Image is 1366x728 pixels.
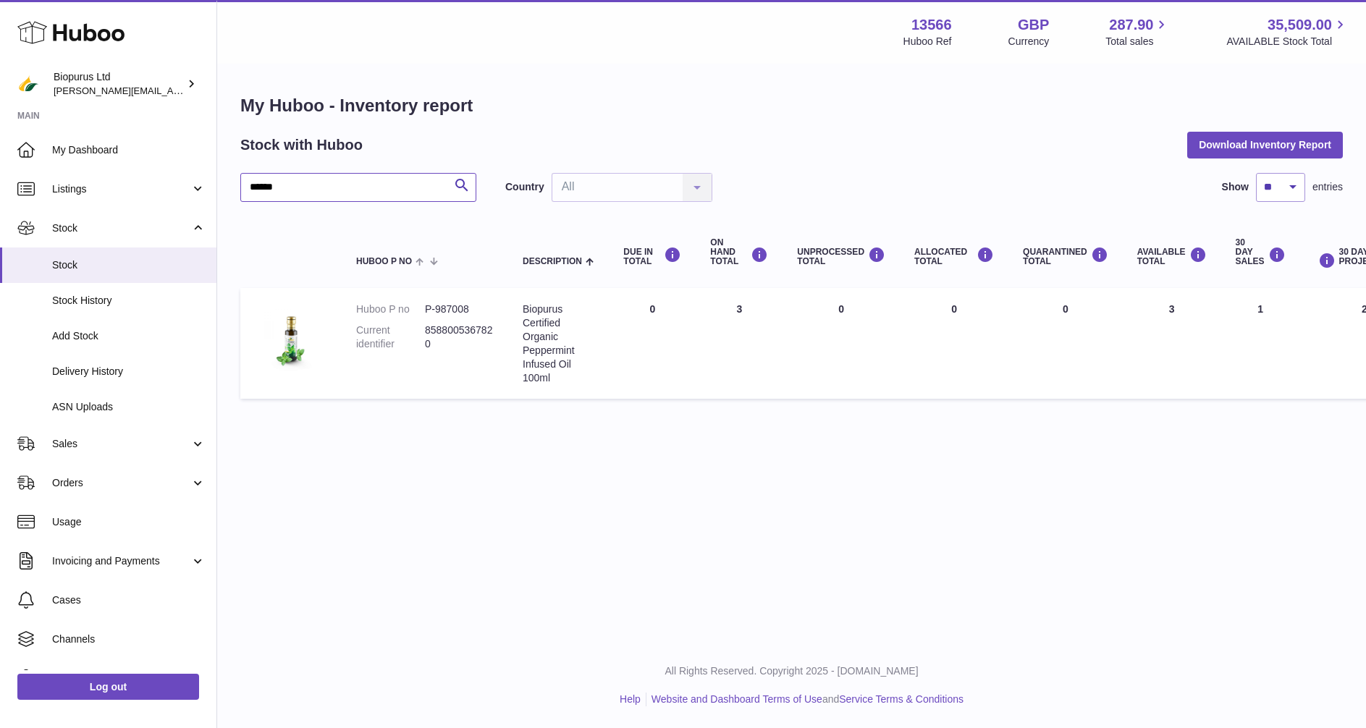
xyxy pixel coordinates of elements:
[1187,132,1343,158] button: Download Inventory Report
[710,238,768,267] div: ON HAND Total
[1023,247,1108,266] div: QUARANTINED Total
[356,323,425,351] dt: Current identifier
[229,664,1354,678] p: All Rights Reserved. Copyright 2025 - [DOMAIN_NAME]
[646,693,964,706] li: and
[240,94,1343,117] h1: My Huboo - Inventory report
[52,476,190,490] span: Orders
[1105,15,1170,48] a: 287.90 Total sales
[797,247,885,266] div: UNPROCESSED Total
[696,288,783,399] td: 3
[52,143,206,157] span: My Dashboard
[1226,35,1349,48] span: AVAILABLE Stock Total
[1105,35,1170,48] span: Total sales
[1222,180,1249,194] label: Show
[523,257,582,266] span: Description
[52,221,190,235] span: Stock
[52,400,206,414] span: ASN Uploads
[52,329,206,343] span: Add Stock
[52,515,206,529] span: Usage
[52,294,206,308] span: Stock History
[1226,15,1349,48] a: 35,509.00 AVAILABLE Stock Total
[505,180,544,194] label: Country
[52,437,190,451] span: Sales
[523,302,594,384] div: Biopurus Certified Organic Peppermint Infused Oil 100ml
[17,73,39,95] img: peter@biopurus.co.uk
[425,302,494,316] dd: P-987008
[17,674,199,700] a: Log out
[1137,247,1207,266] div: AVAILABLE Total
[240,135,363,155] h2: Stock with Huboo
[1123,288,1221,399] td: 3
[52,365,206,378] span: Delivery History
[839,693,964,705] a: Service Terms & Conditions
[1312,180,1343,194] span: entries
[255,302,327,375] img: product image
[356,257,412,266] span: Huboo P no
[52,182,190,196] span: Listings
[623,247,681,266] div: DUE IN TOTAL
[1236,238,1286,267] div: 30 DAY SALES
[356,302,425,316] dt: Huboo P no
[1268,15,1332,35] span: 35,509.00
[52,554,190,568] span: Invoicing and Payments
[914,247,994,266] div: ALLOCATED Total
[54,70,184,98] div: Biopurus Ltd
[609,288,696,399] td: 0
[620,693,641,705] a: Help
[52,593,206,607] span: Cases
[1063,303,1068,315] span: 0
[903,35,952,48] div: Huboo Ref
[783,288,900,399] td: 0
[54,85,290,96] span: [PERSON_NAME][EMAIL_ADDRESS][DOMAIN_NAME]
[425,323,494,351] dd: 8588005367820
[1109,15,1153,35] span: 287.90
[911,15,952,35] strong: 13566
[52,632,206,646] span: Channels
[52,258,206,272] span: Stock
[1018,15,1049,35] strong: GBP
[1221,288,1300,399] td: 1
[1008,35,1050,48] div: Currency
[900,288,1008,399] td: 0
[652,693,822,705] a: Website and Dashboard Terms of Use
